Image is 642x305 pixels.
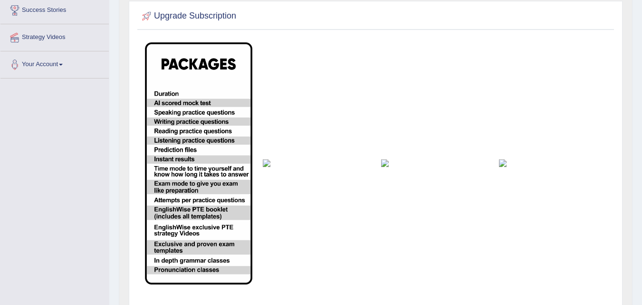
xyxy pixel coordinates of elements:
[263,159,370,167] img: inr-silver.png
[0,51,109,75] a: Your Account
[145,42,252,285] img: EW package
[140,9,236,23] h2: Upgrade Subscription
[381,159,489,167] img: inr-gold.png
[0,24,109,48] a: Strategy Videos
[499,159,606,167] img: inr-diamond.png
